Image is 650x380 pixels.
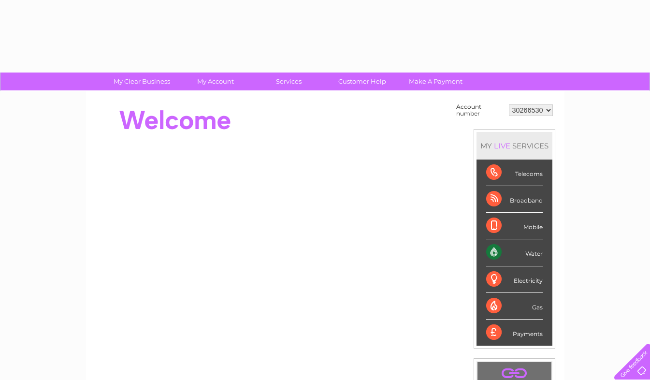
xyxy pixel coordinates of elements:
a: Make A Payment [396,73,476,90]
div: Broadband [486,186,543,213]
div: MY SERVICES [477,132,552,160]
div: Telecoms [486,160,543,186]
a: My Account [175,73,255,90]
div: LIVE [492,141,512,150]
a: My Clear Business [102,73,182,90]
div: Mobile [486,213,543,239]
div: Electricity [486,266,543,293]
td: Account number [454,101,506,119]
div: Water [486,239,543,266]
div: Payments [486,320,543,346]
div: Gas [486,293,543,320]
a: Customer Help [322,73,402,90]
a: Services [249,73,329,90]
